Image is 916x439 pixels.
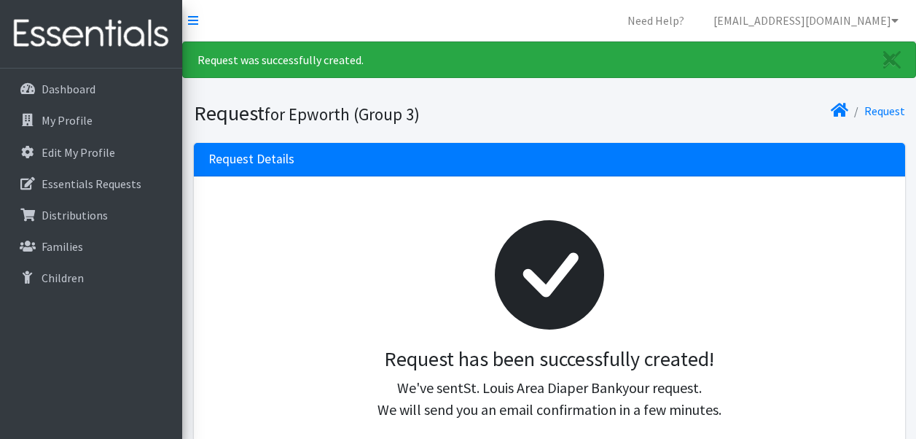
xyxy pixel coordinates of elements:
h3: Request has been successfully created! [220,347,879,372]
div: Request was successfully created. [182,42,916,78]
a: Distributions [6,201,176,230]
p: Families [42,239,83,254]
a: My Profile [6,106,176,135]
h1: Request [194,101,544,126]
h3: Request Details [208,152,294,167]
a: Dashboard [6,74,176,104]
a: Close [869,42,915,77]
p: Children [42,271,84,285]
small: for Epworth (Group 3) [265,104,420,125]
a: [EMAIL_ADDRESS][DOMAIN_NAME] [702,6,910,35]
a: Essentials Requests [6,169,176,198]
a: Families [6,232,176,261]
a: Need Help? [616,6,696,35]
a: Request [864,104,905,118]
span: St. Louis Area Diaper Bank [463,378,622,397]
p: Distributions [42,208,108,222]
p: Dashboard [42,82,95,96]
p: Essentials Requests [42,176,141,191]
p: My Profile [42,113,93,128]
img: HumanEssentials [6,9,176,58]
p: We've sent your request. We will send you an email confirmation in a few minutes. [220,377,879,421]
a: Children [6,263,176,292]
a: Edit My Profile [6,138,176,167]
p: Edit My Profile [42,145,115,160]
